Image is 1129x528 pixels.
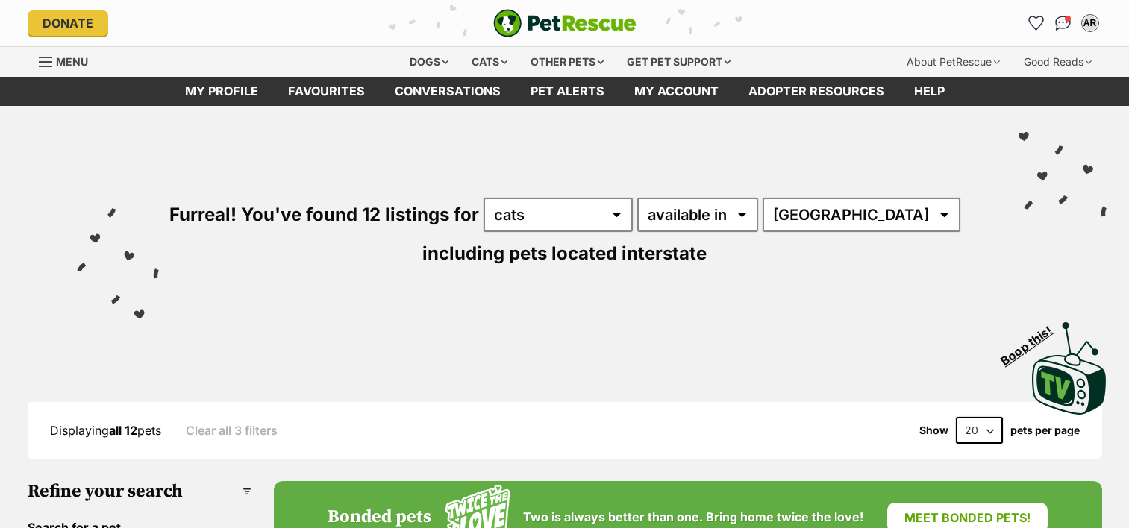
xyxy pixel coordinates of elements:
a: PetRescue [493,9,637,37]
a: Clear all 3 filters [186,424,278,437]
a: Menu [39,47,98,74]
a: conversations [380,77,516,106]
div: Cats [461,47,518,77]
a: Help [899,77,960,106]
a: Conversations [1051,11,1075,35]
button: My account [1078,11,1102,35]
a: My account [619,77,734,106]
span: Furreal! You've found 12 listings for [169,204,479,225]
span: Menu [56,55,88,68]
ul: Account quick links [1025,11,1102,35]
a: Pet alerts [516,77,619,106]
div: Dogs [399,47,459,77]
a: Adopter resources [734,77,899,106]
img: logo-e224e6f780fb5917bec1dbf3a21bbac754714ae5b6737aabdf751b685950b380.svg [493,9,637,37]
img: PetRescue TV logo [1032,322,1107,415]
a: My profile [170,77,273,106]
div: AR [1083,16,1098,31]
span: Boop this! [998,314,1067,368]
div: Other pets [520,47,614,77]
label: pets per page [1010,424,1080,436]
a: Donate [28,10,108,36]
div: Good Reads [1013,47,1102,77]
div: About PetRescue [896,47,1010,77]
h4: Bonded pets [328,507,431,528]
a: Boop this! [1032,309,1107,418]
strong: all 12 [109,423,137,438]
div: Get pet support [616,47,741,77]
span: Displaying pets [50,423,161,438]
span: including pets located interstate [422,242,707,264]
span: Two is always better than one. Bring home twice the love! [523,510,863,524]
h3: Refine your search [28,481,251,502]
a: Favourites [1025,11,1048,35]
a: Favourites [273,77,380,106]
img: chat-41dd97257d64d25036548639549fe6c8038ab92f7586957e7f3b1b290dea8141.svg [1055,16,1071,31]
span: Show [919,424,948,436]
